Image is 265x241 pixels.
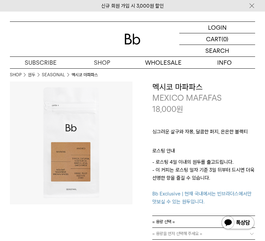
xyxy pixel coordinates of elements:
span: = 용량을 먼저 선택해 주세요 = [152,228,202,239]
span: 원 [176,104,183,114]
a: CART (0) [179,33,255,45]
img: 카카오톡 채널 1:1 채팅 버튼 [221,215,255,231]
p: LOGIN [208,22,227,33]
p: - 로스팅 4일 이내의 원두를 출고드립니다. - 이 커피는 로스팅 일자 기준 3일 뒤부터 드시면 더욱 선명한 향을 즐길 수 있습니다. [152,158,255,206]
p: 18,000 [152,104,183,115]
h3: 멕시코 마파파스 [152,82,255,93]
span: Bb Exclusive | 현재 국내에서는 빈브라더스에서만 맛보실 수 있는 원두입니다. [152,191,251,205]
span: = 용량 선택 = [152,216,175,227]
a: SUBSCRIBE [10,57,71,68]
p: INFO [194,57,255,68]
a: LOGIN [179,22,255,33]
a: SHOP [71,57,132,68]
li: 멕시코 마파파스 [72,72,98,78]
a: 원두 [28,72,35,78]
p: SEARCH [205,45,229,56]
p: ㅤ [152,139,255,147]
a: 신규 회원 가입 시 3,000원 할인 [101,3,164,9]
p: MEXICO MAFAFAS [152,92,255,104]
p: 싱그러운 살구와 자몽, 달콤한 퍼지, 은은한 블랙티 [152,128,255,139]
p: CART [206,33,221,45]
a: SEASONAL [42,72,65,78]
p: WHOLESALE [132,57,194,68]
a: SHOP [10,72,21,78]
img: 로고 [125,34,140,45]
p: (0) [221,33,228,45]
img: 멕시코 마파파스 [10,82,132,204]
p: 로스팅 안내 [152,147,255,158]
